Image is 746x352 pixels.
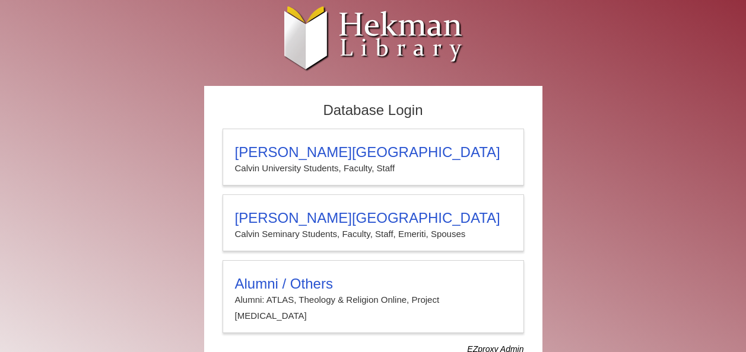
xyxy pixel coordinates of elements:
[223,194,524,251] a: [PERSON_NAME][GEOGRAPHIC_DATA]Calvin Seminary Students, Faculty, Staff, Emeriti, Spouses
[235,226,512,242] p: Calvin Seminary Students, Faculty, Staff, Emeriti, Spouses
[235,276,512,324] summary: Alumni / OthersAlumni: ATLAS, Theology & Religion Online, Project [MEDICAL_DATA]
[235,276,512,292] h3: Alumni / Others
[235,210,512,226] h3: [PERSON_NAME][GEOGRAPHIC_DATA]
[235,144,512,161] h3: [PERSON_NAME][GEOGRAPHIC_DATA]
[235,161,512,176] p: Calvin University Students, Faculty, Staff
[217,98,530,123] h2: Database Login
[223,129,524,185] a: [PERSON_NAME][GEOGRAPHIC_DATA]Calvin University Students, Faculty, Staff
[235,292,512,324] p: Alumni: ATLAS, Theology & Religion Online, Project [MEDICAL_DATA]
